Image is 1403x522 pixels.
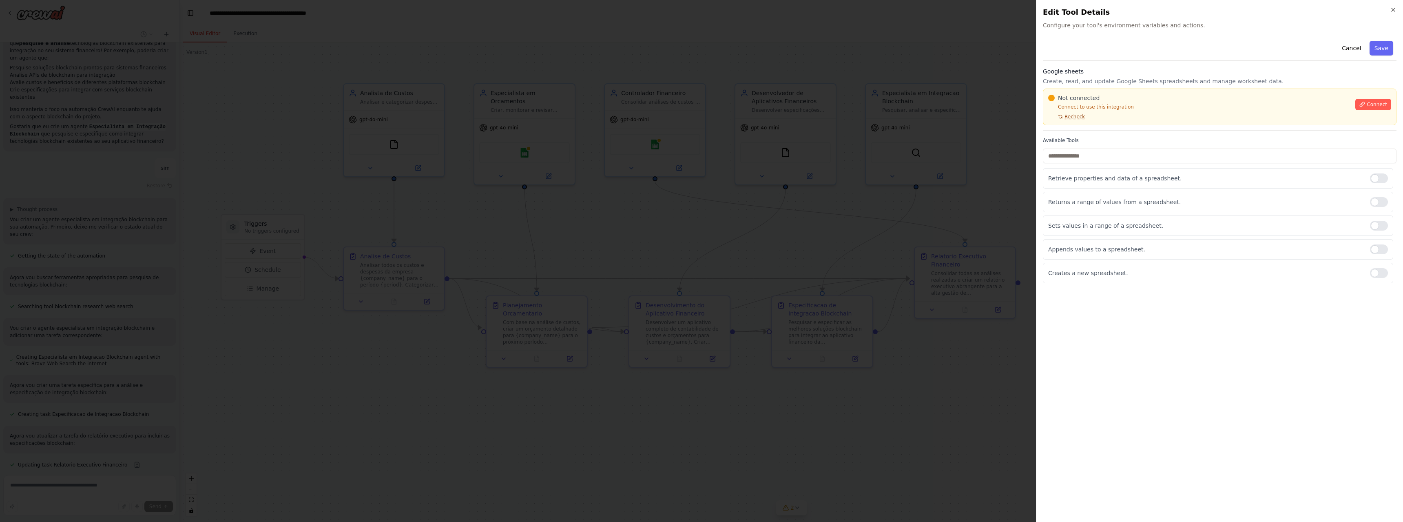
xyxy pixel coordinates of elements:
[1048,222,1363,230] p: Sets values in a range of a spreadsheet.
[1043,7,1396,18] h2: Edit Tool Details
[1367,101,1387,108] span: Connect
[1058,94,1100,102] span: Not connected
[1370,41,1393,56] button: Save
[1355,99,1391,110] button: Connect
[1043,67,1396,76] h3: Google sheets
[1048,245,1363,253] p: Appends values to a spreadsheet.
[1064,113,1085,120] span: Recheck
[1048,104,1350,110] p: Connect to use this integration
[1048,113,1085,120] button: Recheck
[1043,77,1396,85] p: Create, read, and update Google Sheets spreadsheets and manage worksheet data.
[1043,137,1396,144] label: Available Tools
[1048,269,1363,277] p: Creates a new spreadsheet.
[1337,41,1366,56] button: Cancel
[1048,198,1363,206] p: Returns a range of values from a spreadsheet.
[1043,21,1396,29] span: Configure your tool's environment variables and actions.
[1048,174,1363,182] p: Retrieve properties and data of a spreadsheet.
